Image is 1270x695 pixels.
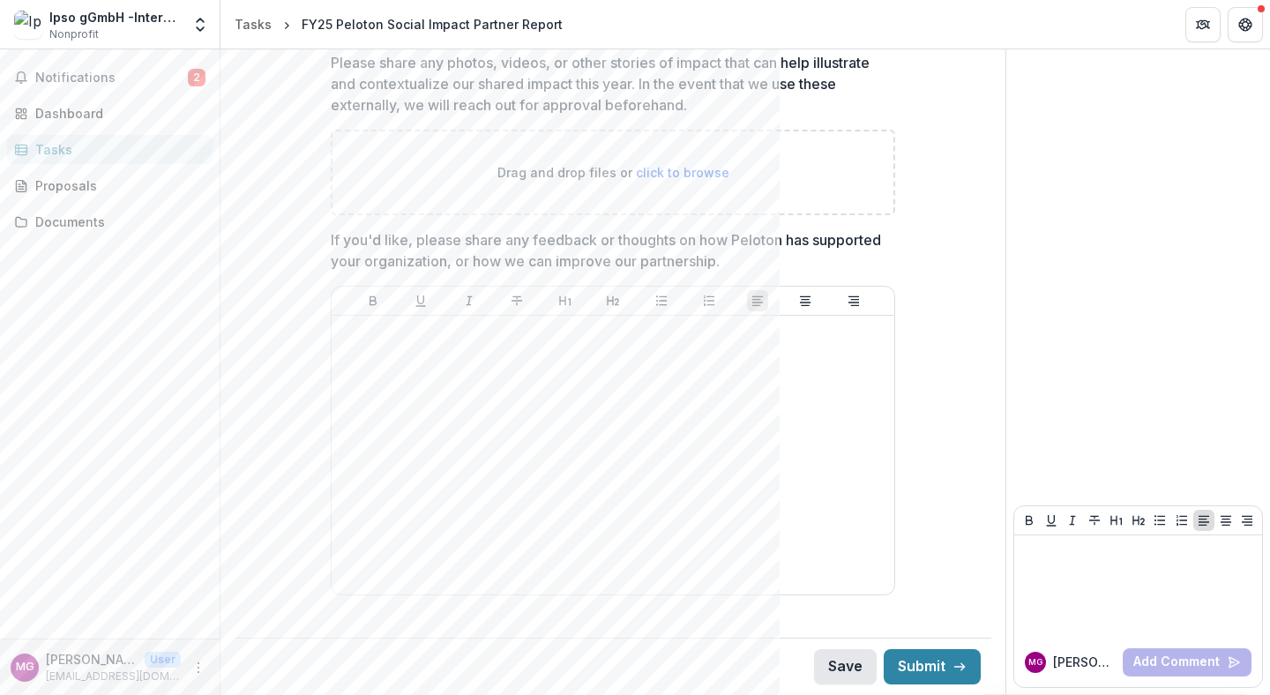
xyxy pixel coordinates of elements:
div: Documents [35,213,198,231]
div: Maryam Gardisi [16,661,34,673]
button: Heading 2 [1128,510,1149,531]
div: Proposals [35,176,198,195]
button: Save [814,649,877,684]
p: Please share any photos, videos, or other stories of impact that can help illustrate and contextu... [331,52,885,116]
a: Dashboard [7,99,213,128]
img: Ipso gGmbH -International Psychosocial Organisation [14,11,42,39]
span: 2 [188,69,205,86]
div: FY25 Peloton Social Impact Partner Report [302,15,563,34]
a: Proposals [7,171,213,200]
button: Submit [884,649,981,684]
button: Ordered List [1171,510,1192,531]
button: Ordered List [698,290,720,311]
span: Notifications [35,71,188,86]
button: Bullet List [1149,510,1170,531]
p: [PERSON_NAME] [46,650,138,669]
button: Add Comment [1123,648,1251,676]
button: Heading 2 [602,290,624,311]
div: Tasks [35,140,198,159]
button: Notifications2 [7,64,213,92]
button: Bold [362,290,384,311]
div: Ipso gGmbH -International Psychosocial Organisation [49,8,181,26]
button: Align Left [747,290,768,311]
p: User [145,652,181,668]
button: Italicize [459,290,480,311]
button: Heading 1 [555,290,576,311]
button: Open entity switcher [188,7,213,42]
div: Dashboard [35,104,198,123]
button: More [188,657,209,678]
p: If you'd like, please share any feedback or thoughts on how Peloton has supported your organizati... [331,229,885,272]
button: Underline [1041,510,1062,531]
button: Underline [410,290,431,311]
a: Tasks [7,135,213,164]
p: Drag and drop files or [497,163,729,182]
button: Align Center [795,290,816,311]
button: Align Right [843,290,864,311]
button: Heading 1 [1106,510,1127,531]
p: [EMAIL_ADDRESS][DOMAIN_NAME] [46,669,181,684]
button: Align Left [1193,510,1214,531]
button: Bullet List [651,290,672,311]
a: Tasks [228,11,279,37]
p: [PERSON_NAME] [1053,653,1116,671]
button: Get Help [1228,7,1263,42]
button: Italicize [1062,510,1083,531]
button: Align Right [1236,510,1258,531]
nav: breadcrumb [228,11,570,37]
span: Nonprofit [49,26,99,42]
div: Tasks [235,15,272,34]
button: Align Center [1215,510,1236,531]
a: Documents [7,207,213,236]
button: Strike [1084,510,1105,531]
button: Strike [506,290,527,311]
div: Maryam Gardisi [1028,658,1042,667]
button: Partners [1185,7,1221,42]
span: click to browse [636,165,729,180]
button: Bold [1019,510,1040,531]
